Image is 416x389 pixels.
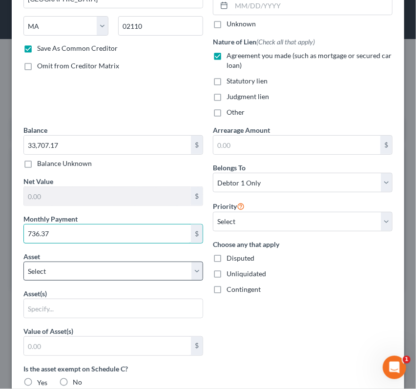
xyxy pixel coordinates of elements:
input: 0.00 [24,337,191,355]
span: Unliquidated [227,269,266,278]
input: 0.00 [213,136,380,154]
span: Statutory lien [227,77,268,85]
input: 0.00 [24,225,191,243]
input: Enter zip... [118,16,203,36]
span: Asset [23,252,40,261]
span: No [73,378,82,387]
label: Priority [213,200,245,212]
label: Choose any that apply [213,239,393,249]
label: Monthly Payment [23,214,78,224]
span: Judgment lien [227,92,269,101]
div: $ [191,187,203,205]
input: 0.00 [24,136,191,154]
span: Belongs To [213,164,246,172]
label: Arrearage Amount [213,125,270,135]
label: Is the asset exempt on Schedule C? [23,364,203,374]
span: 1 [403,356,411,364]
span: Omit from Creditor Matrix [37,61,119,70]
div: $ [380,136,392,154]
span: (Check all that apply) [256,38,315,46]
label: Balance [23,125,47,135]
label: Balance Unknown [37,159,92,168]
label: Unknown [227,19,256,29]
label: Asset(s) [23,288,47,299]
label: Value of Asset(s) [23,326,73,336]
input: 0.00 [24,187,191,205]
div: $ [191,337,203,355]
label: Save As Common Creditor [37,43,118,53]
label: Nature of Lien [213,37,315,47]
input: Specify... [24,299,203,318]
iframe: Intercom live chat [383,356,406,379]
span: Agreement you made (such as mortgage or secured car loan) [227,51,392,69]
div: $ [191,136,203,154]
div: $ [191,225,203,243]
span: Yes [37,378,47,387]
span: Other [227,108,245,116]
label: Net Value [23,176,53,186]
span: Contingent [227,285,261,293]
span: Disputed [227,254,254,262]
